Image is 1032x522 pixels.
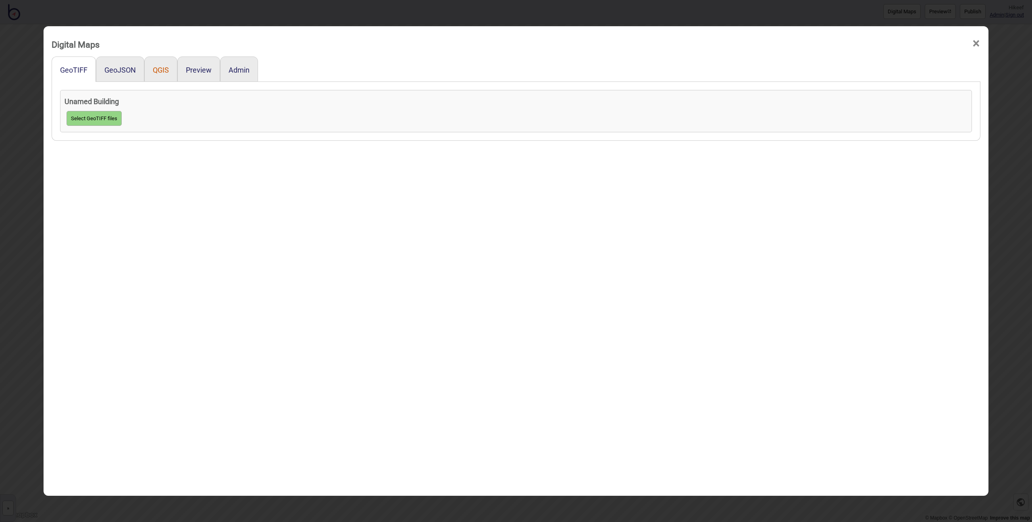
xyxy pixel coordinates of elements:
[67,111,122,126] button: Select GeoTIFF files
[229,66,250,74] button: Admin
[972,30,980,57] span: ×
[52,36,100,53] div: Digital Maps
[60,66,87,74] button: GeoTIFF
[104,66,136,74] button: GeoJSON
[153,66,169,74] button: QGIS
[186,66,212,74] button: Preview
[64,94,967,109] h4: Unamed Building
